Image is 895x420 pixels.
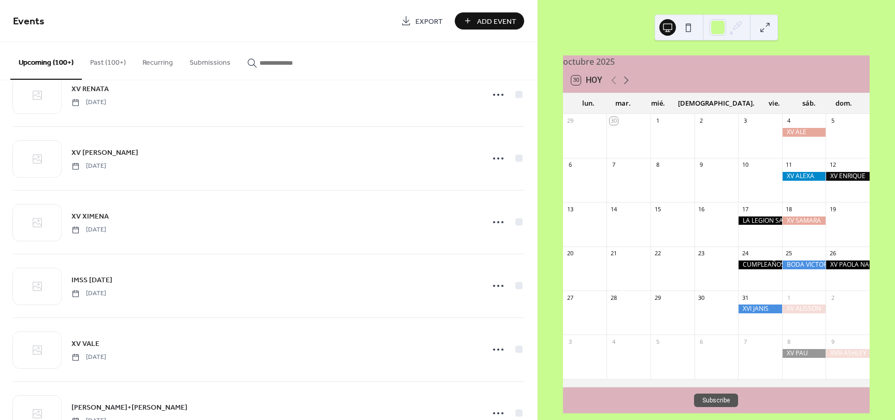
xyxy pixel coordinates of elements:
[738,305,782,313] div: XVI JANIS
[829,205,836,213] div: 19
[741,117,749,125] div: 3
[698,161,705,169] div: 9
[675,93,757,114] div: [DEMOGRAPHIC_DATA].
[698,205,705,213] div: 16
[785,250,793,257] div: 25
[654,161,661,169] div: 8
[71,98,106,107] span: [DATE]
[829,161,836,169] div: 12
[785,117,793,125] div: 4
[782,260,826,269] div: BODA VICTORIA+ANTONIN
[785,338,793,345] div: 8
[741,294,749,301] div: 31
[71,148,138,158] span: XV [PERSON_NAME]
[641,93,675,114] div: mié.
[654,205,661,213] div: 15
[741,205,749,213] div: 17
[741,338,749,345] div: 7
[566,117,574,125] div: 29
[82,42,134,79] button: Past (100+)
[71,275,112,286] span: IMSS [DATE]
[698,294,705,301] div: 30
[568,73,606,88] button: 30Hoy
[782,216,826,225] div: XV SAMARA
[757,93,792,114] div: vie.
[610,205,617,213] div: 14
[829,294,836,301] div: 2
[566,294,574,301] div: 27
[654,250,661,257] div: 22
[826,172,870,181] div: XV ENRIQUE
[71,274,112,286] a: IMSS [DATE]
[566,161,574,169] div: 6
[393,12,451,30] a: Export
[826,349,870,358] div: XVIII ASHLEY
[606,93,641,114] div: mar.
[826,260,870,269] div: XV PAOLA NAOMI
[610,117,617,125] div: 30
[71,402,187,413] span: [PERSON_NAME]+[PERSON_NAME]
[792,93,827,114] div: sáb.
[782,172,826,181] div: XV ALEXA
[610,250,617,257] div: 21
[782,349,826,358] div: XV PAU
[571,93,606,114] div: lun.
[71,211,109,222] span: XV XIMENA
[181,42,239,79] button: Submissions
[829,338,836,345] div: 9
[563,55,870,68] div: octubre 2025
[415,16,443,27] span: Export
[654,117,661,125] div: 1
[71,147,138,158] a: XV [PERSON_NAME]
[134,42,181,79] button: Recurring
[566,205,574,213] div: 13
[13,11,45,32] span: Events
[610,294,617,301] div: 28
[698,117,705,125] div: 2
[829,250,836,257] div: 26
[829,117,836,125] div: 5
[738,216,782,225] div: LA LEGION SALSA CLUB
[738,260,782,269] div: CUMPLEAÑOS MARTHA
[566,338,574,345] div: 3
[71,353,106,362] span: [DATE]
[782,128,826,137] div: XV ALE
[71,401,187,413] a: [PERSON_NAME]+[PERSON_NAME]
[654,294,661,301] div: 29
[698,338,705,345] div: 6
[566,250,574,257] div: 20
[654,338,661,345] div: 5
[741,161,749,169] div: 10
[785,161,793,169] div: 11
[71,83,109,95] a: XV RENATA
[455,12,524,30] button: Add Event
[694,394,738,407] button: Subscribe
[71,225,106,235] span: [DATE]
[71,338,99,350] a: XV VALE
[698,250,705,257] div: 23
[610,338,617,345] div: 4
[71,289,106,298] span: [DATE]
[477,16,516,27] span: Add Event
[782,305,826,313] div: XV ALISSON
[71,339,99,350] span: XV VALE
[785,294,793,301] div: 1
[71,162,106,171] span: [DATE]
[71,84,109,95] span: XV RENATA
[785,205,793,213] div: 18
[741,250,749,257] div: 24
[10,42,82,80] button: Upcoming (100+)
[71,210,109,222] a: XV XIMENA
[610,161,617,169] div: 7
[827,93,861,114] div: dom.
